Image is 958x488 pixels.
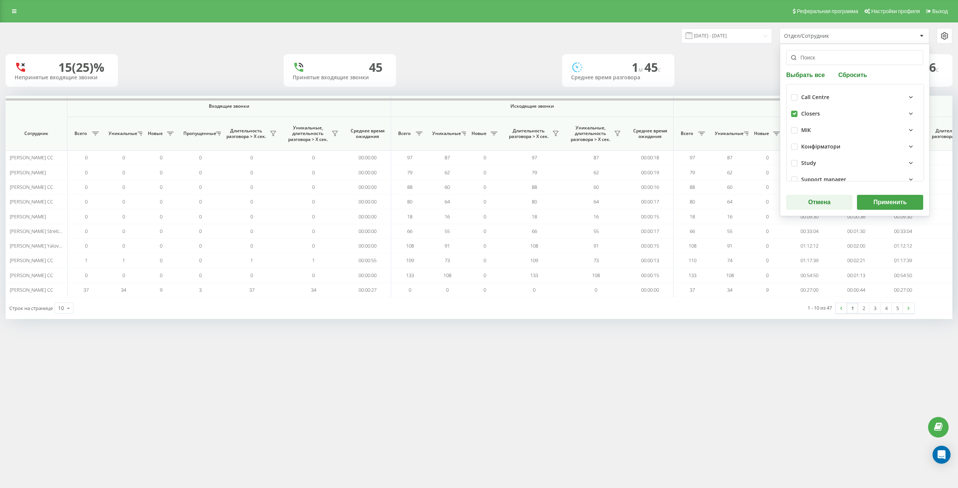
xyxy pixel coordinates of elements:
[786,268,833,283] td: 00:54:50
[727,198,732,205] span: 64
[250,198,253,205] span: 0
[594,184,599,190] span: 60
[690,154,695,161] span: 97
[160,257,162,264] span: 0
[801,177,846,183] div: Support manager
[786,50,923,65] input: Поиск
[594,228,599,234] span: 55
[532,198,537,205] span: 80
[627,268,674,283] td: 00:00:15
[406,272,414,279] span: 133
[344,224,391,239] td: 00:00:00
[312,198,315,205] span: 0
[922,59,939,75] span: 16
[879,268,926,283] td: 00:54:50
[801,127,811,133] div: МІК
[10,257,53,264] span: [PERSON_NAME] CC
[183,131,214,136] span: Пропущенные
[483,213,486,220] span: 0
[595,286,597,293] span: 0
[407,213,412,220] span: 18
[85,257,88,264] span: 1
[594,257,599,264] span: 73
[727,184,732,190] span: 60
[727,228,732,234] span: 55
[879,239,926,253] td: 01:12:12
[594,154,599,161] span: 87
[12,131,61,136] span: Сотрудник
[10,286,53,293] span: [PERSON_NAME] СС
[122,184,125,190] span: 0
[727,286,732,293] span: 34
[483,198,486,205] span: 0
[10,184,53,190] span: [PERSON_NAME] CC
[344,150,391,165] td: 00:00:00
[10,154,53,161] span: [PERSON_NAME] CC
[627,150,674,165] td: 00:00:18
[483,228,486,234] span: 0
[532,228,537,234] span: 66
[445,257,450,264] span: 73
[199,228,202,234] span: 0
[879,283,926,297] td: 00:27:00
[569,125,612,142] span: Уникальные, длительность разговора > Х сек.
[786,239,833,253] td: 01:12:12
[644,59,661,75] span: 45
[532,184,537,190] span: 88
[160,272,162,279] span: 0
[786,209,833,224] td: 00:09:30
[632,59,644,75] span: 1
[312,213,315,220] span: 0
[199,184,202,190] span: 0
[311,286,316,293] span: 34
[677,131,696,136] span: Всего
[406,242,414,249] span: 108
[727,154,732,161] span: 87
[10,169,46,176] span: [PERSON_NAME]
[786,283,833,297] td: 00:27:00
[446,286,449,293] span: 0
[483,242,486,249] span: 0
[594,242,599,249] span: 91
[833,239,879,253] td: 00:02:00
[160,213,162,220] span: 0
[727,213,732,220] span: 16
[395,131,414,136] span: Всего
[312,257,315,264] span: 1
[312,228,315,234] span: 0
[15,74,109,81] div: Непринятые входящие звонки
[766,242,769,249] span: 0
[627,165,674,179] td: 00:00:19
[160,154,162,161] span: 0
[407,154,412,161] span: 97
[160,228,162,234] span: 0
[122,154,125,161] span: 0
[312,169,315,176] span: 0
[85,184,88,190] span: 0
[715,131,742,136] span: Уникальные
[250,213,253,220] span: 0
[312,242,315,249] span: 0
[532,213,537,220] span: 18
[160,169,162,176] span: 0
[344,239,391,253] td: 00:00:00
[250,169,253,176] span: 0
[507,128,550,139] span: Длительность разговора > Х сек.
[571,74,665,81] div: Среднее время разговора
[833,209,879,224] td: 00:00:36
[727,257,732,264] span: 74
[122,213,125,220] span: 0
[199,154,202,161] span: 0
[10,198,53,205] span: [PERSON_NAME] CC
[690,213,695,220] span: 18
[627,283,674,297] td: 00:00:00
[443,272,451,279] span: 108
[10,272,53,279] span: [PERSON_NAME] CC
[406,257,414,264] span: 109
[407,184,412,190] span: 88
[797,8,858,14] span: Реферальная программа
[58,304,64,312] div: 10
[483,169,486,176] span: 0
[83,286,89,293] span: 37
[483,154,486,161] span: 0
